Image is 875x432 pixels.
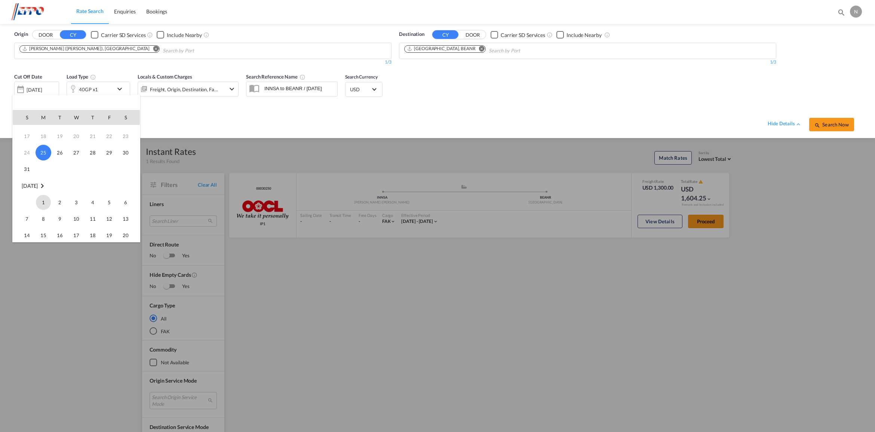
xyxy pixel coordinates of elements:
td: Tuesday September 16 2025 [52,227,68,243]
span: 2 [52,195,67,210]
td: Friday September 12 2025 [101,211,117,227]
td: Sunday September 14 2025 [13,227,35,243]
tr: Week 6 [13,161,140,178]
span: 26 [52,145,67,160]
td: Friday September 19 2025 [101,227,117,243]
td: Monday September 8 2025 [35,211,52,227]
td: Sunday August 31 2025 [13,161,35,178]
td: Tuesday August 19 2025 [52,128,68,144]
td: Thursday September 11 2025 [85,211,101,227]
td: Friday August 22 2025 [101,128,117,144]
span: 3 [69,195,84,210]
span: 1 [36,195,51,210]
td: Wednesday September 3 2025 [68,194,85,211]
td: Sunday September 7 2025 [13,211,35,227]
td: Saturday August 23 2025 [117,128,140,144]
span: 16 [52,228,67,243]
tr: Week 4 [13,128,140,144]
td: Friday August 29 2025 [101,144,117,161]
span: [DATE] [22,183,38,189]
span: 13 [118,211,133,226]
md-calendar: Calendar [13,110,140,242]
span: 4 [85,195,100,210]
th: F [101,110,117,125]
td: Wednesday August 27 2025 [68,144,85,161]
td: Saturday September 13 2025 [117,211,140,227]
tr: Week 2 [13,211,140,227]
span: 19 [102,228,117,243]
td: September 2025 [13,178,140,194]
td: Thursday September 4 2025 [85,194,101,211]
td: Sunday August 24 2025 [13,144,35,161]
th: T [85,110,101,125]
tr: Week undefined [13,178,140,194]
td: Saturday September 6 2025 [117,194,140,211]
td: Friday September 5 2025 [101,194,117,211]
tr: Week 1 [13,194,140,211]
th: S [13,110,35,125]
td: Wednesday September 17 2025 [68,227,85,243]
span: 28 [85,145,100,160]
span: 30 [118,145,133,160]
span: 29 [102,145,117,160]
td: Tuesday August 26 2025 [52,144,68,161]
span: 8 [36,211,51,226]
th: W [68,110,85,125]
td: Wednesday August 20 2025 [68,128,85,144]
span: 20 [118,228,133,243]
td: Tuesday September 2 2025 [52,194,68,211]
span: 27 [69,145,84,160]
td: Saturday August 30 2025 [117,144,140,161]
span: 14 [19,228,34,243]
th: S [117,110,140,125]
td: Saturday September 20 2025 [117,227,140,243]
th: T [52,110,68,125]
tr: Week 5 [13,144,140,161]
td: Thursday August 21 2025 [85,128,101,144]
span: 15 [36,228,51,243]
td: Thursday September 18 2025 [85,227,101,243]
span: 5 [102,195,117,210]
tr: Week 3 [13,227,140,243]
td: Tuesday September 9 2025 [52,211,68,227]
th: M [35,110,52,125]
td: Monday August 25 2025 [35,144,52,161]
td: Monday September 1 2025 [35,194,52,211]
span: 18 [85,228,100,243]
td: Monday September 15 2025 [35,227,52,243]
span: 6 [118,195,133,210]
td: Sunday August 17 2025 [13,128,35,144]
span: 31 [19,162,34,177]
span: 10 [69,211,84,226]
span: 7 [19,211,34,226]
td: Monday August 18 2025 [35,128,52,144]
span: 9 [52,211,67,226]
span: 11 [85,211,100,226]
span: 25 [36,145,51,160]
span: 12 [102,211,117,226]
td: Thursday August 28 2025 [85,144,101,161]
td: Wednesday September 10 2025 [68,211,85,227]
span: 17 [69,228,84,243]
